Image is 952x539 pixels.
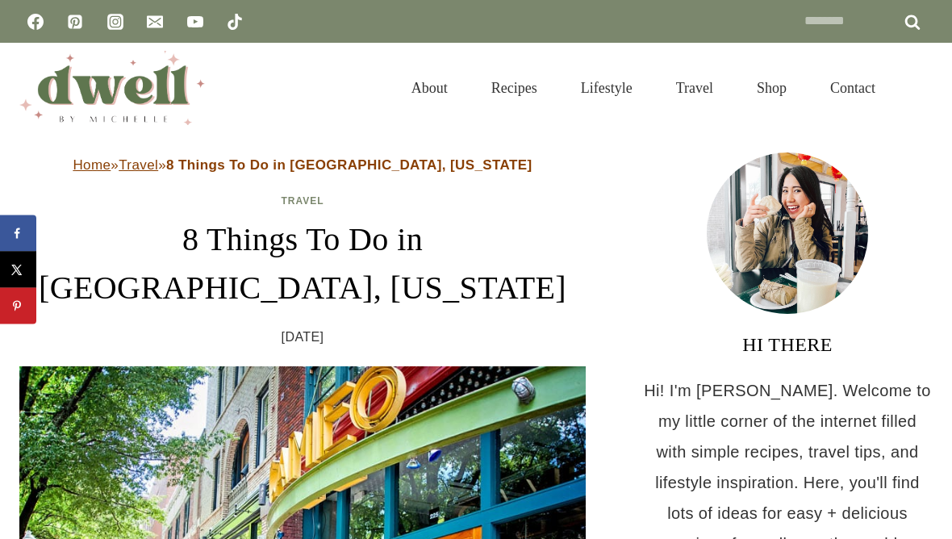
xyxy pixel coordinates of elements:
[139,6,171,38] a: Email
[905,74,933,102] button: View Search Form
[642,330,933,359] h3: HI THERE
[59,6,91,38] a: Pinterest
[390,60,897,116] nav: Primary Navigation
[179,6,211,38] a: YouTube
[73,157,532,173] span: » »
[470,60,559,116] a: Recipes
[390,60,470,116] a: About
[654,60,735,116] a: Travel
[73,157,111,173] a: Home
[19,51,205,125] img: DWELL by michelle
[219,6,251,38] a: TikTok
[559,60,654,116] a: Lifestyle
[808,60,897,116] a: Contact
[19,215,586,312] h1: 8 Things To Do in [GEOGRAPHIC_DATA], [US_STATE]
[281,195,324,207] a: Travel
[119,157,158,173] a: Travel
[282,325,324,349] time: [DATE]
[19,6,52,38] a: Facebook
[735,60,808,116] a: Shop
[166,157,532,173] strong: 8 Things To Do in [GEOGRAPHIC_DATA], [US_STATE]
[99,6,132,38] a: Instagram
